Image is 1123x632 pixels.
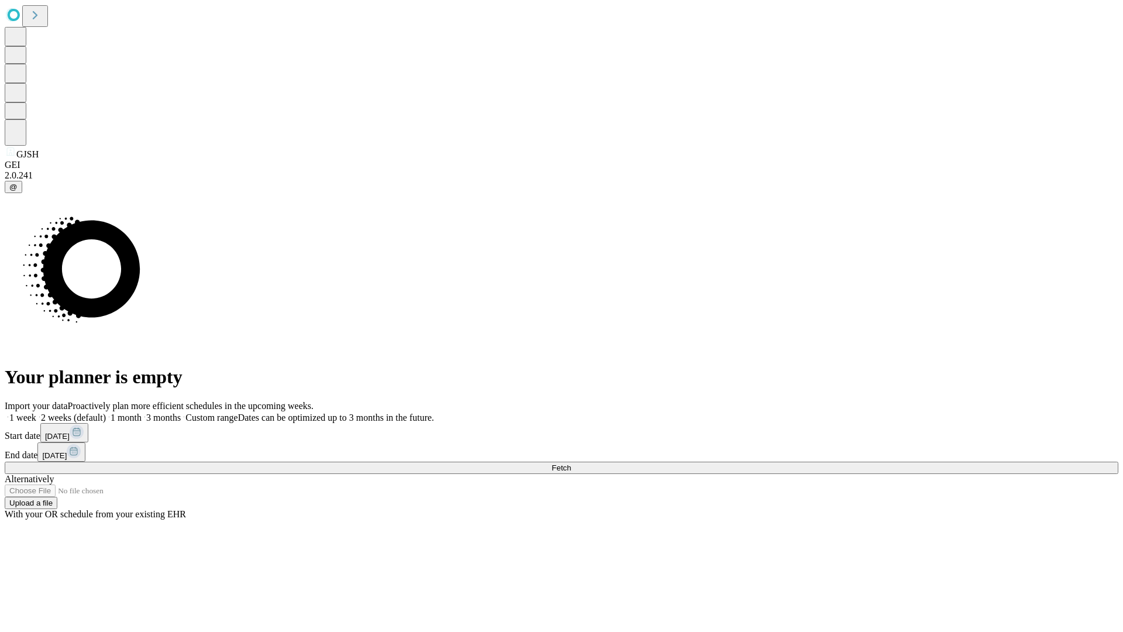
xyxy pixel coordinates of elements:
button: @ [5,181,22,193]
button: [DATE] [40,423,88,442]
span: Dates can be optimized up to 3 months in the future. [238,413,434,423]
div: Start date [5,423,1118,442]
span: 1 month [111,413,142,423]
span: Fetch [552,463,571,472]
span: Alternatively [5,474,54,484]
button: [DATE] [37,442,85,462]
span: With your OR schedule from your existing EHR [5,509,186,519]
span: 2 weeks (default) [41,413,106,423]
span: @ [9,183,18,191]
div: End date [5,442,1118,462]
span: GJSH [16,149,39,159]
div: 2.0.241 [5,170,1118,181]
button: Upload a file [5,497,57,509]
h1: Your planner is empty [5,366,1118,388]
span: 1 week [9,413,36,423]
button: Fetch [5,462,1118,474]
div: GEI [5,160,1118,170]
span: Import your data [5,401,68,411]
span: Custom range [185,413,237,423]
span: [DATE] [45,432,70,441]
span: 3 months [146,413,181,423]
span: Proactively plan more efficient schedules in the upcoming weeks. [68,401,314,411]
span: [DATE] [42,451,67,460]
